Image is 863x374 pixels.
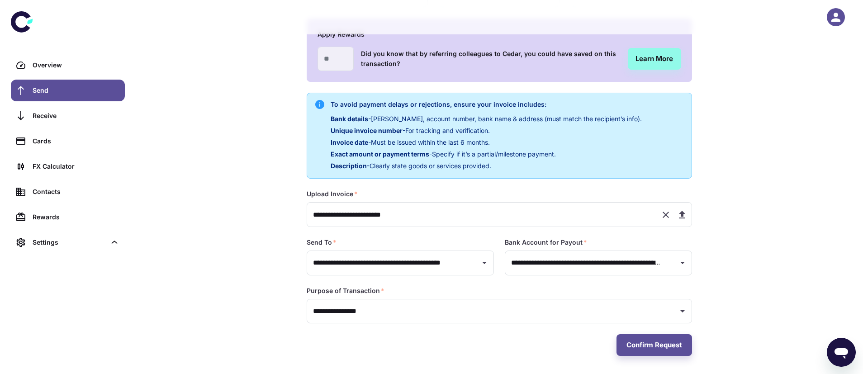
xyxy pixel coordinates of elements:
[33,136,119,146] div: Cards
[11,54,125,76] a: Overview
[33,212,119,222] div: Rewards
[307,238,337,247] label: Send To
[331,126,642,136] p: - For tracking and verification.
[478,256,491,269] button: Open
[33,60,119,70] div: Overview
[331,115,368,123] span: Bank details
[827,338,856,367] iframe: Button to launch messaging window
[331,127,403,134] span: Unique invoice number
[11,80,125,101] a: Send
[331,137,642,147] p: - Must be issued within the last 6 months.
[11,206,125,228] a: Rewards
[331,138,368,146] span: Invoice date
[33,237,106,247] div: Settings
[33,161,119,171] div: FX Calculator
[331,149,642,159] p: - Specify if it’s a partial/milestone payment.
[307,286,384,295] label: Purpose of Transaction
[33,187,119,197] div: Contacts
[11,156,125,177] a: FX Calculator
[11,105,125,127] a: Receive
[361,49,621,69] h6: Did you know that by referring colleagues to Cedar, you could have saved on this transaction?
[331,99,642,109] h6: To avoid payment delays or rejections, ensure your invoice includes:
[331,161,642,171] p: - Clearly state goods or services provided.
[676,305,689,317] button: Open
[11,130,125,152] a: Cards
[676,256,689,269] button: Open
[331,162,367,170] span: Description
[33,111,119,121] div: Receive
[616,334,692,356] button: Confirm Request
[11,181,125,203] a: Contacts
[628,48,681,70] a: Learn More
[505,238,587,247] label: Bank Account for Payout
[11,232,125,253] div: Settings
[33,85,119,95] div: Send
[307,189,358,199] label: Upload Invoice
[331,150,429,158] span: Exact amount or payment terms
[331,114,642,124] p: - [PERSON_NAME], account number, bank name & address (must match the recipient’s info).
